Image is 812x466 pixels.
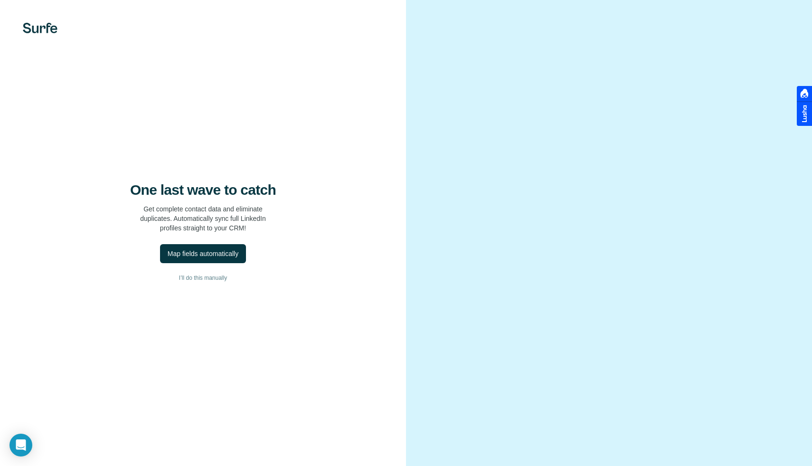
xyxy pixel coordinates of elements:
[23,23,57,33] img: Surfe's logo
[168,249,238,258] div: Map fields automatically
[19,271,387,285] button: I’ll do this manually
[130,181,276,199] h4: One last wave to catch
[179,274,227,282] span: I’ll do this manually
[9,434,32,456] div: Open Intercom Messenger
[160,244,246,263] button: Map fields automatically
[140,204,266,233] p: Get complete contact data and eliminate duplicates. Automatically sync full LinkedIn profiles str...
